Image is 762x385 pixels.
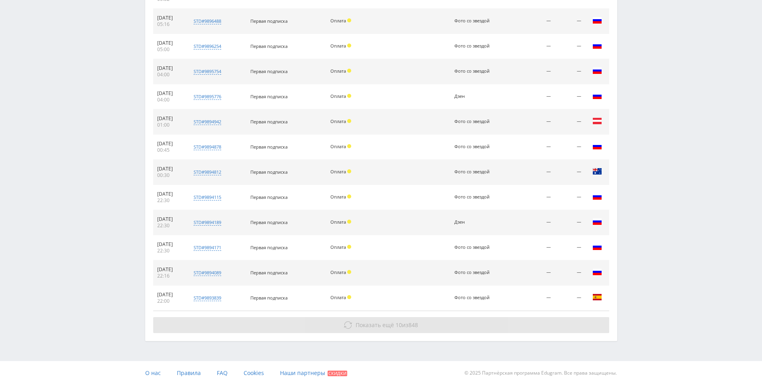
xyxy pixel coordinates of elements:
[250,194,288,200] span: Первая подписка
[157,298,182,304] div: 22:00
[330,244,346,250] span: Оплата
[250,295,288,301] span: Первая подписка
[454,194,490,200] div: Фото со звездой
[347,220,351,224] span: Холд
[194,244,221,251] div: std#9894171
[592,192,602,201] img: rus.png
[328,371,347,376] span: Скидки
[330,194,346,200] span: Оплата
[250,219,288,225] span: Первая подписка
[454,220,490,225] div: Дзен
[157,166,182,172] div: [DATE]
[157,15,182,21] div: [DATE]
[511,9,554,34] td: —
[454,119,490,124] div: Фото со звездой
[511,235,554,260] td: —
[330,143,346,149] span: Оплата
[194,119,221,125] div: std#9894942
[157,292,182,298] div: [DATE]
[511,109,554,135] td: —
[330,118,346,124] span: Оплата
[592,41,602,50] img: rus.png
[454,44,490,49] div: Фото со звездой
[250,43,288,49] span: Первая подписка
[385,361,617,385] div: © 2025 Партнёрская программа Edugram. Все права защищены.
[280,361,347,385] a: Наши партнеры Скидки
[157,147,182,153] div: 00:45
[157,21,182,28] div: 05:16
[194,169,221,175] div: std#9894812
[347,245,351,249] span: Холд
[592,292,602,302] img: esp.png
[157,97,182,103] div: 04:00
[356,321,418,329] span: из
[250,270,288,276] span: Первая подписка
[250,68,288,74] span: Первая подписка
[592,217,602,226] img: rus.png
[157,266,182,273] div: [DATE]
[145,361,161,385] a: О нас
[555,135,585,160] td: —
[454,144,490,149] div: Фото со звездой
[592,242,602,252] img: rus.png
[592,66,602,75] img: rus.png
[592,141,602,151] img: rus.png
[250,93,288,99] span: Первая подписка
[244,361,264,385] a: Cookies
[555,59,585,84] td: —
[454,18,490,24] div: Фото со звездой
[555,34,585,59] td: —
[555,109,585,135] td: —
[157,248,182,254] div: 22:30
[511,34,554,59] td: —
[157,46,182,53] div: 05:00
[157,241,182,248] div: [DATE]
[347,194,351,198] span: Холд
[244,369,264,377] span: Cookies
[250,119,288,125] span: Первая подписка
[555,260,585,286] td: —
[157,71,182,78] div: 04:00
[454,295,490,300] div: Фото со звездой
[356,321,394,329] span: Показать ещё
[330,219,346,225] span: Оплата
[157,65,182,71] div: [DATE]
[555,210,585,235] td: —
[511,210,554,235] td: —
[592,16,602,25] img: rus.png
[250,244,288,250] span: Первая подписка
[153,317,609,333] button: Показать ещё 10из848
[454,94,490,99] div: Дзен
[157,222,182,229] div: 22:30
[347,119,351,123] span: Холд
[330,169,346,175] span: Оплата
[347,94,351,98] span: Холд
[194,295,221,301] div: std#9893839
[157,115,182,122] div: [DATE]
[592,116,602,126] img: aut.png
[347,295,351,299] span: Холд
[250,18,288,24] span: Первая подписка
[347,18,351,22] span: Холд
[454,270,490,275] div: Фото со звездой
[157,273,182,279] div: 22:16
[555,286,585,311] td: —
[157,40,182,46] div: [DATE]
[592,267,602,277] img: rus.png
[330,269,346,275] span: Оплата
[250,144,288,150] span: Первая подписка
[157,191,182,197] div: [DATE]
[194,270,221,276] div: std#9894089
[280,369,325,377] span: Наши партнеры
[194,194,221,200] div: std#9894115
[330,294,346,300] span: Оплата
[194,43,221,50] div: std#9896254
[217,361,228,385] a: FAQ
[555,84,585,109] td: —
[454,69,490,74] div: Фото со звездой
[511,59,554,84] td: —
[511,286,554,311] td: —
[592,91,602,101] img: rus.png
[330,68,346,74] span: Оплата
[330,18,346,24] span: Оплата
